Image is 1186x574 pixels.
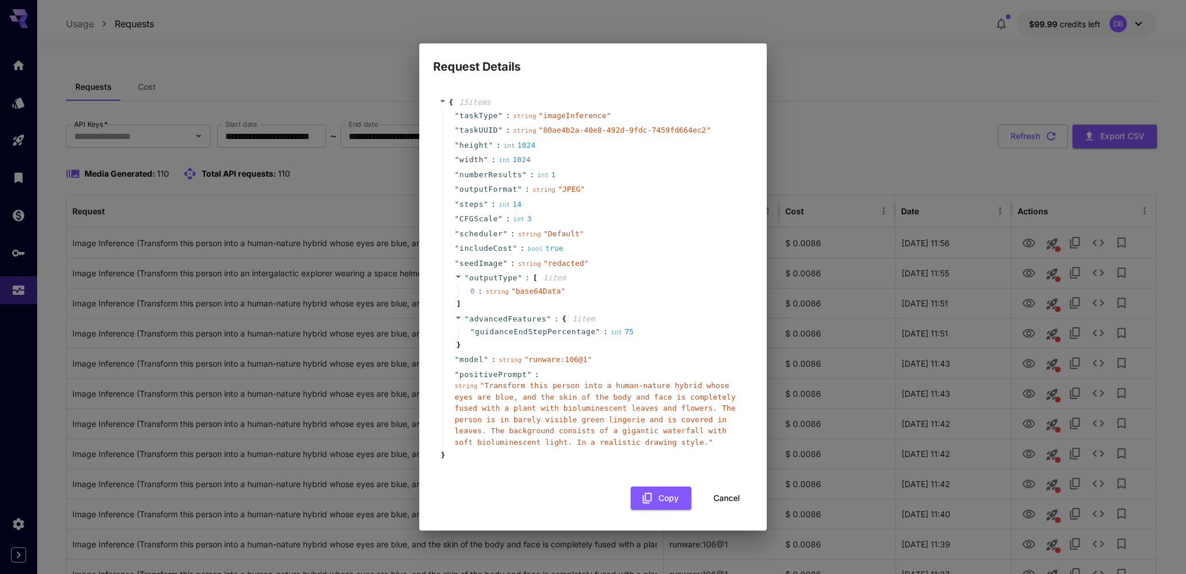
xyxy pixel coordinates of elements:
span: outputFormat [459,184,517,195]
span: string [513,127,536,134]
span: " [547,315,551,323]
span: " JPEG " [558,185,585,193]
span: " [488,141,493,149]
span: " [455,155,459,164]
span: : [520,243,525,254]
span: " [455,244,459,253]
span: : [525,272,530,284]
button: Cancel [701,487,753,510]
span: width [459,154,484,166]
span: string [513,112,536,120]
span: " [464,315,469,323]
button: Copy [631,487,691,510]
span: 1 item [543,273,566,282]
span: " [484,355,488,364]
span: " [503,229,507,238]
span: positivePrompt [459,369,527,381]
span: taskUUID [459,125,498,136]
span: bool [528,245,543,253]
span: } [439,449,445,461]
span: outputType [469,273,517,282]
span: : [530,169,535,181]
span: int [513,215,525,223]
span: " [455,370,459,379]
span: " [455,214,459,223]
span: " [527,370,532,379]
div: true [528,243,563,254]
span: steps [459,199,484,210]
span: " [455,111,459,120]
div: 1 [537,169,556,181]
span: " [470,327,475,336]
span: guidanceEndStepPercentage [475,326,595,338]
div: : [478,286,482,297]
span: 0 [470,286,486,297]
span: : [506,110,510,122]
span: : [554,313,559,325]
span: int [537,171,549,179]
span: int [499,201,510,209]
span: " redacted " [543,259,588,268]
span: " base64Data " [511,287,565,295]
span: " Default " [543,229,584,238]
span: " [498,214,503,223]
span: string [455,382,478,390]
span: : [511,258,515,269]
span: int [499,156,510,164]
span: 15 item s [459,98,491,107]
span: " [455,229,459,238]
span: " [464,273,469,282]
span: " 80ae4b2a-40e8-492d-9fdc-7459fd664ec2 " [539,126,711,134]
h2: Request Details [419,43,767,76]
span: " [455,200,459,209]
span: CFGScale [459,213,498,225]
span: numberResults [459,169,522,181]
span: " imageInference " [539,111,611,120]
div: 1024 [503,140,535,151]
span: includeCost [459,243,513,254]
span: : [491,354,496,365]
span: { [562,313,566,325]
span: " [455,185,459,193]
span: " [455,141,459,149]
span: string [518,231,541,238]
span: { [449,97,453,108]
span: : [506,125,510,136]
span: height [459,140,488,151]
span: [ [533,272,537,284]
span: string [532,186,555,193]
span: 1 item [572,315,595,323]
span: : [491,199,496,210]
span: " Transform this person into a human-nature hybrid whose eyes are blue, and the skin of the body ... [455,381,735,447]
span: " runware:106@1 " [524,355,592,364]
span: scheduler [459,228,503,240]
span: string [486,288,509,295]
span: : [535,369,539,381]
span: advancedFeatures [469,315,546,323]
span: : [603,326,608,338]
span: seedImage [459,258,503,269]
span: " [484,200,488,209]
span: ] [455,298,461,310]
div: 75 [611,326,634,338]
span: " [513,244,517,253]
span: " [503,259,507,268]
span: " [517,185,522,193]
div: 14 [499,199,522,210]
span: " [484,155,488,164]
span: : [525,184,530,195]
span: " [522,170,527,179]
div: 3 [513,213,532,225]
span: int [611,328,623,336]
span: : [506,213,510,225]
span: " [455,126,459,134]
span: : [496,140,501,151]
span: " [596,327,601,336]
span: " [455,259,459,268]
span: } [455,339,461,351]
span: : [511,228,515,240]
span: int [503,142,515,149]
span: : [491,154,496,166]
span: model [459,354,484,365]
span: string [518,260,541,268]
